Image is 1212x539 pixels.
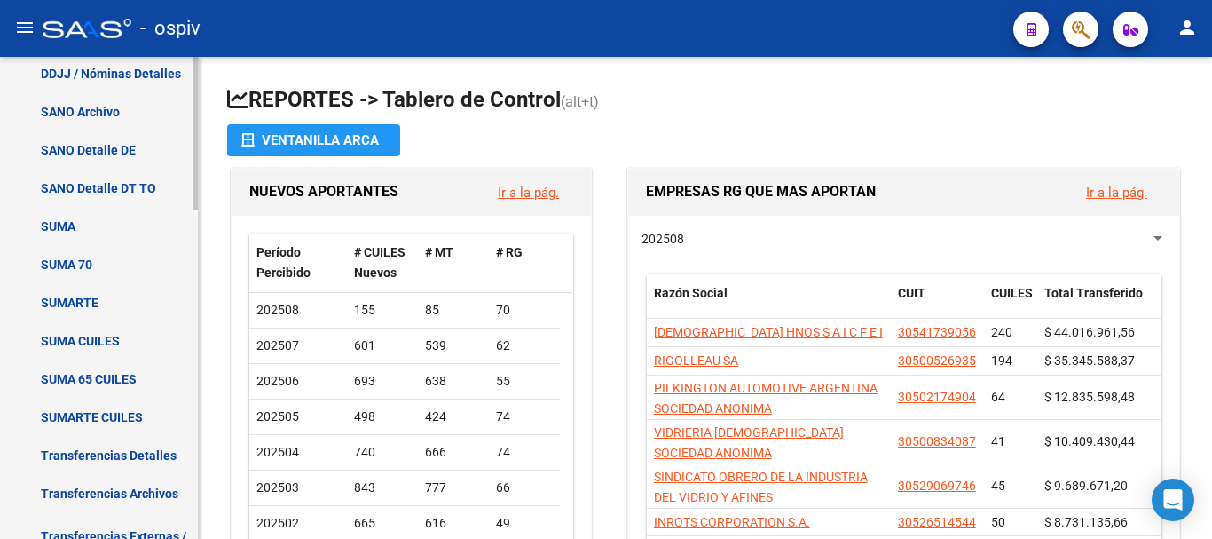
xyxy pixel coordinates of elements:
[1044,286,1143,300] span: Total Transferido
[1044,325,1135,339] span: $ 44.016.961,56
[654,325,883,339] span: [DEMOGRAPHIC_DATA] HNOS S A I C F E I
[241,124,386,156] div: Ventanilla ARCA
[249,183,398,200] span: NUEVOS APORTANTES
[1152,479,1194,521] div: Open Intercom Messenger
[496,300,553,321] div: 70
[227,85,1184,116] h1: REPORTES -> Tablero de Control
[654,515,810,529] span: INROTS CORPORATION S.A.
[425,407,482,427] div: 424
[991,515,1005,529] span: 50
[496,336,553,356] div: 62
[654,425,844,460] span: VIDRIERIA [DEMOGRAPHIC_DATA] SOCIEDAD ANONIMA
[496,513,553,534] div: 49
[561,93,599,110] span: (alt+t)
[654,286,728,300] span: Razón Social
[425,336,482,356] div: 539
[347,234,418,292] datatable-header-cell: # CUILES Nuevos
[898,434,976,448] span: 30500834087
[496,478,553,498] div: 66
[991,434,1005,448] span: 41
[256,445,299,459] span: 202504
[1044,479,1128,493] span: $ 9.689.671,20
[498,185,559,201] a: Ir a la pág.
[425,513,482,534] div: 616
[354,513,411,534] div: 665
[991,390,1005,404] span: 64
[1037,274,1161,333] datatable-header-cell: Total Transferido
[256,480,299,495] span: 202503
[354,245,405,280] span: # CUILES Nuevos
[354,336,411,356] div: 601
[1044,390,1135,404] span: $ 12.835.598,48
[256,303,299,317] span: 202508
[654,353,738,368] span: RIGOLLEAU SA
[496,442,553,463] div: 74
[641,232,684,246] span: 202508
[484,176,573,209] button: Ir a la pág.
[1086,185,1147,201] a: Ir a la pág.
[991,286,1033,300] span: CUILES
[256,374,299,388] span: 202506
[1177,17,1198,38] mat-icon: person
[496,245,523,259] span: # RG
[991,353,1012,368] span: 194
[1044,515,1128,529] span: $ 8.731.135,66
[646,183,876,200] span: EMPRESAS RG QUE MAS APORTAN
[898,515,976,529] span: 30526514544
[354,478,411,498] div: 843
[256,245,311,280] span: Período Percibido
[1044,353,1135,368] span: $ 35.345.588,37
[425,371,482,392] div: 638
[489,234,560,292] datatable-header-cell: # RG
[898,479,976,493] span: 30529069746
[425,245,453,259] span: # MT
[991,479,1005,493] span: 45
[496,371,553,392] div: 55
[14,17,35,38] mat-icon: menu
[654,381,878,416] span: PILKINGTON AUTOMOTIVE ARGENTINA SOCIEDAD ANONIMA
[354,371,411,392] div: 693
[891,274,984,333] datatable-header-cell: CUIT
[354,407,411,427] div: 498
[425,300,482,321] div: 85
[227,124,400,156] button: Ventanilla ARCA
[991,325,1012,339] span: 240
[425,442,482,463] div: 666
[898,325,976,339] span: 30541739056
[256,338,299,353] span: 202507
[984,274,1037,333] datatable-header-cell: CUILES
[256,409,299,424] span: 202505
[647,274,891,333] datatable-header-cell: Razón Social
[354,300,411,321] div: 155
[496,407,553,427] div: 74
[898,353,976,368] span: 30500526935
[898,286,925,300] span: CUIT
[1072,176,1161,209] button: Ir a la pág.
[354,442,411,463] div: 740
[418,234,489,292] datatable-header-cell: # MT
[425,478,482,498] div: 777
[898,390,976,404] span: 30502174904
[249,234,347,292] datatable-header-cell: Período Percibido
[256,516,299,530] span: 202502
[140,9,201,48] span: - ospiv
[654,470,868,504] span: SINDICATO OBRERO DE LA INDUSTRIA DEL VIDRIO Y AFINES
[1044,434,1135,448] span: $ 10.409.430,44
